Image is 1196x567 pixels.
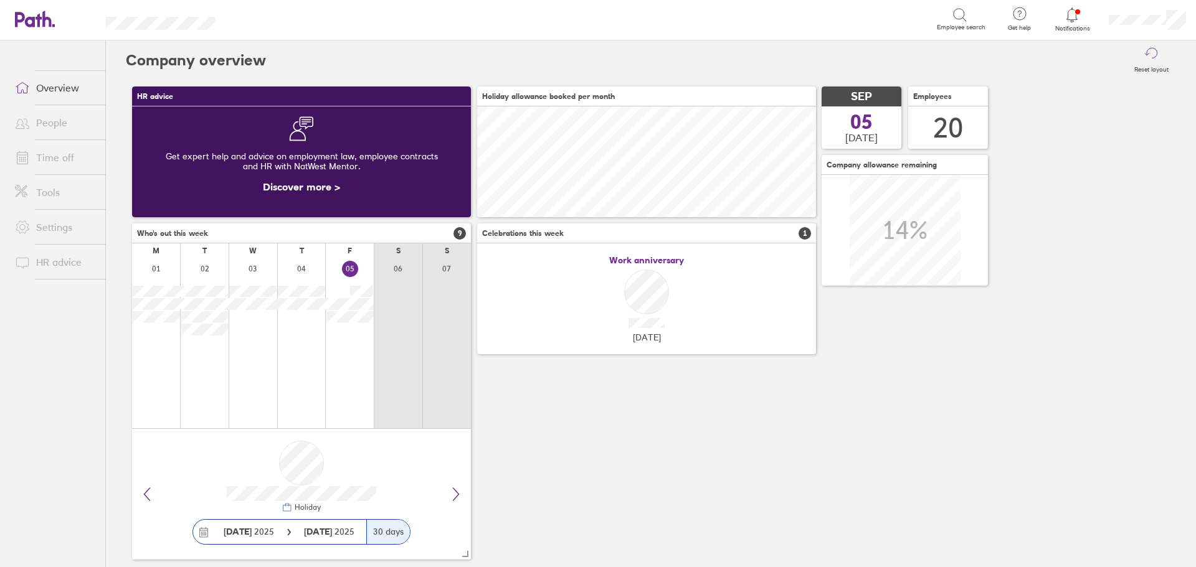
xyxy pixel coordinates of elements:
a: Tools [5,180,105,205]
div: 20 [933,112,963,144]
span: [DATE] [633,332,661,342]
span: Get help [999,24,1040,32]
a: Time off [5,145,105,170]
span: 2025 [304,527,354,537]
span: Holiday allowance booked per month [482,92,615,101]
div: Search [249,13,281,24]
div: S [445,246,449,255]
span: Celebrations this week [482,229,564,238]
div: Get expert help and advice on employment law, employee contracts and HR with NatWest Mentor. [142,141,461,181]
h2: Company overview [126,40,266,80]
span: 9 [453,227,466,240]
span: Who's out this week [137,229,208,238]
span: 05 [850,112,873,132]
span: Work anniversary [609,255,684,265]
span: Company allowance remaining [827,161,937,169]
span: Employees [913,92,952,101]
label: Reset layout [1127,62,1176,73]
div: S [396,246,401,255]
div: F [348,246,352,255]
span: SEP [851,90,872,103]
div: W [249,246,257,255]
div: 30 days [366,520,410,544]
span: Notifications [1052,25,1093,32]
div: M [153,246,159,255]
span: [DATE] [845,132,878,143]
a: People [5,110,105,135]
div: T [300,246,304,255]
span: 1 [799,227,811,240]
span: HR advice [137,92,173,101]
button: Reset layout [1127,40,1176,80]
strong: [DATE] [224,526,252,537]
a: Discover more > [263,180,340,193]
div: T [202,246,207,255]
a: Settings [5,215,105,240]
strong: [DATE] [304,526,335,537]
a: HR advice [5,250,105,274]
a: Overview [5,75,105,100]
span: Employee search [937,24,985,31]
span: 2025 [224,527,274,537]
div: Holiday [292,503,321,512]
a: Notifications [1052,6,1093,32]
